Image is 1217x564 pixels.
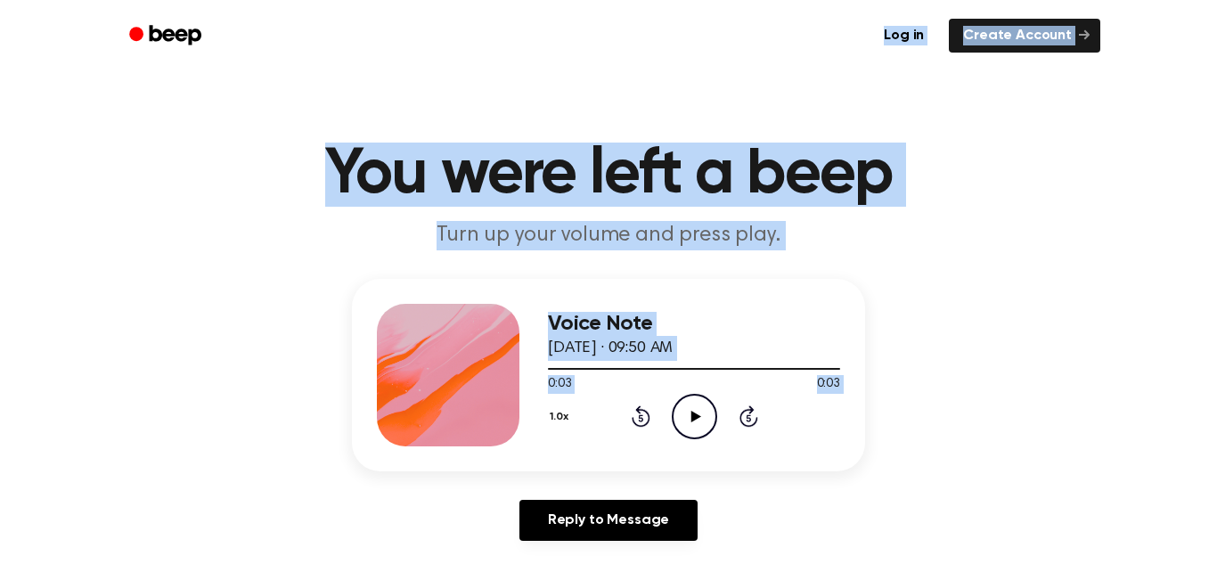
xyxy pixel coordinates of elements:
button: 1.0x [548,402,576,432]
a: Beep [117,19,217,53]
a: Log in [870,19,938,53]
a: Reply to Message [519,500,698,541]
span: 0:03 [817,375,840,394]
span: [DATE] · 09:50 AM [548,340,673,356]
h1: You were left a beep [152,143,1065,207]
h3: Voice Note [548,312,840,336]
span: 0:03 [548,375,571,394]
p: Turn up your volume and press play. [266,221,951,250]
a: Create Account [949,19,1100,53]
